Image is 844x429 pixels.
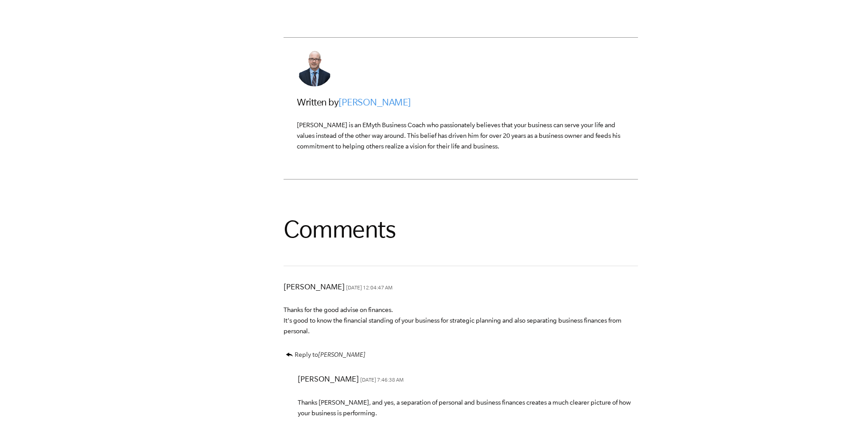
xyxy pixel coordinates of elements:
iframe: Chat Widget [800,386,844,429]
h4: [PERSON_NAME] [284,281,345,293]
div: [DATE] 7:46:38 AM [360,377,404,382]
a: [PERSON_NAME] [338,97,411,107]
p: Thanks [PERSON_NAME], and yes, a separation of personal and business finances creates a much clea... [298,397,638,418]
button: Reply to[PERSON_NAME] [284,351,368,359]
em: [PERSON_NAME] [318,351,366,358]
p: [PERSON_NAME] is an EMyth Business Coach who passionately believes that your business can serve y... [297,120,625,152]
h4: [PERSON_NAME] [298,373,359,386]
h3: Written by [297,95,625,109]
div: [DATE] 12:04:47 AM [346,285,393,290]
img: Paul Bauscher [297,51,332,86]
p: Thanks for the good advise on finances. It's good to know the financial standing of your business... [284,304,638,336]
h2: Comments [284,215,638,243]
